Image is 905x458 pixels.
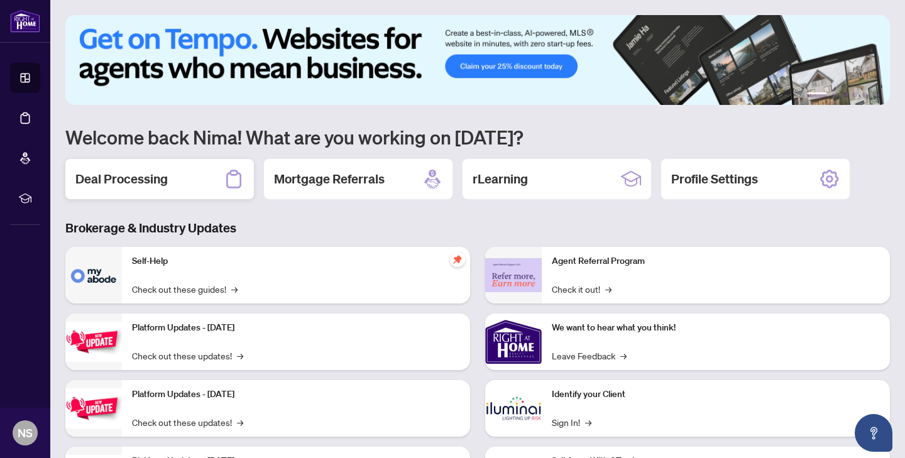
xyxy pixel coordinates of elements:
[65,125,890,149] h1: Welcome back Nima! What are you working on [DATE]?
[473,170,528,188] h2: rLearning
[450,252,465,267] span: pushpin
[552,349,627,363] a: Leave Feedback→
[872,92,877,97] button: 6
[552,254,880,268] p: Agent Referral Program
[75,170,168,188] h2: Deal Processing
[832,92,837,97] button: 2
[585,415,591,429] span: →
[274,170,385,188] h2: Mortgage Referrals
[132,349,243,363] a: Check out these updates!→
[132,415,243,429] a: Check out these updates!→
[485,380,542,437] img: Identify your Client
[855,414,892,452] button: Open asap
[65,388,122,428] img: Platform Updates - July 8, 2025
[65,219,890,237] h3: Brokerage & Industry Updates
[65,247,122,303] img: Self-Help
[552,321,880,335] p: We want to hear what you think!
[65,15,890,105] img: Slide 0
[10,9,40,33] img: logo
[552,388,880,401] p: Identify your Client
[132,282,238,296] a: Check out these guides!→
[620,349,627,363] span: →
[807,92,827,97] button: 1
[852,92,857,97] button: 4
[552,282,612,296] a: Check it out!→
[237,415,243,429] span: →
[842,92,847,97] button: 3
[862,92,867,97] button: 5
[485,314,542,370] img: We want to hear what you think!
[132,388,460,401] p: Platform Updates - [DATE]
[231,282,238,296] span: →
[605,282,612,296] span: →
[237,349,243,363] span: →
[132,321,460,335] p: Platform Updates - [DATE]
[132,254,460,268] p: Self-Help
[552,415,591,429] a: Sign In!→
[65,322,122,361] img: Platform Updates - July 21, 2025
[18,424,33,442] span: NS
[671,170,758,188] h2: Profile Settings
[485,258,542,293] img: Agent Referral Program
